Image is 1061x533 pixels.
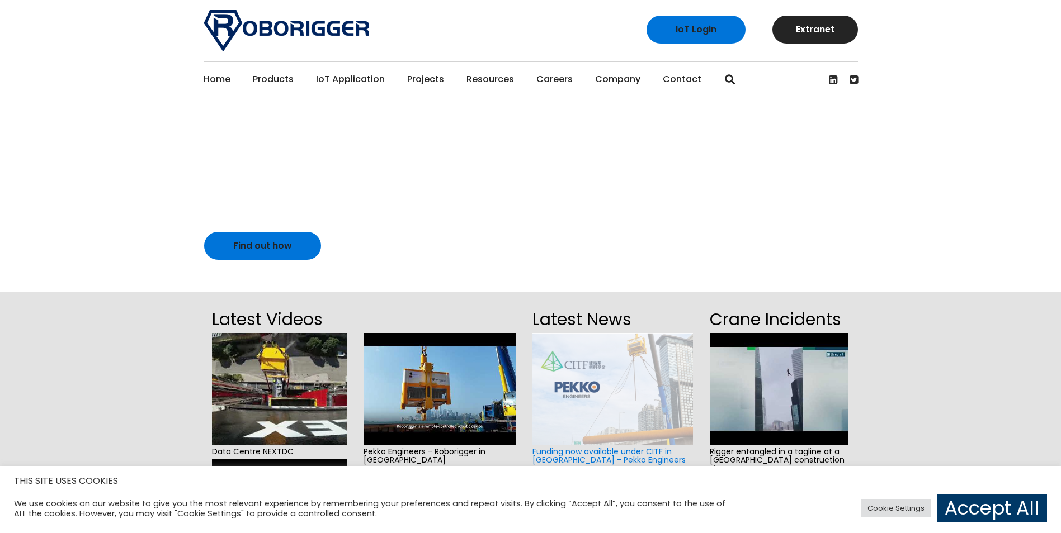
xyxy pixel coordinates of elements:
a: Resources [466,62,514,97]
a: Home [204,62,230,97]
a: Extranet [772,16,858,44]
img: hqdefault.jpg [212,333,347,445]
div: We use cookies on our website to give you the most relevant experience by remembering your prefer... [14,498,737,518]
span: Data Centre NEXTDC [212,445,347,459]
h2: Crane Incidents [710,306,848,333]
span: Pekko Engineers - Roborigger in [GEOGRAPHIC_DATA] [364,445,516,468]
a: IoT Login [647,16,746,44]
a: IoT Application [316,62,385,97]
a: Cookie Settings [861,499,931,517]
a: Contact [663,62,701,97]
a: Products [253,62,294,97]
a: Accept All [937,494,1047,522]
a: Find out how [204,232,321,260]
h2: Latest News [532,306,692,333]
img: hqdefault.jpg [710,333,848,445]
img: Roborigger [204,10,369,51]
a: Careers [536,62,573,97]
a: Funding now available under CITF in [GEOGRAPHIC_DATA] - Pekko Engineers [532,446,686,465]
h2: Latest Videos [212,306,347,333]
span: Rigger entangled in a tagline at a [GEOGRAPHIC_DATA] construction site [710,445,848,476]
div: Reduce cost and improve the safety and efficiency of your lifting operations [204,144,511,219]
img: hqdefault.jpg [364,333,516,445]
h5: THIS SITE USES COOKIES [14,474,1047,488]
a: Company [595,62,640,97]
a: Projects [407,62,444,97]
